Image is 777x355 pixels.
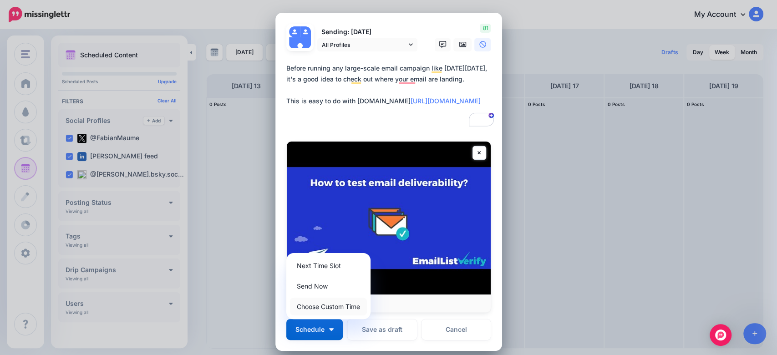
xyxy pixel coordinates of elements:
[317,38,417,51] a: All Profiles
[295,326,325,333] span: Schedule
[300,26,311,37] img: user_default_image.png
[286,253,371,319] div: Schedule
[289,37,311,59] img: user_default_image.png
[329,328,334,331] img: arrow-down-white.png
[290,257,367,274] a: Next Time Slot
[317,27,417,37] p: Sending: [DATE]
[290,298,367,315] a: Choose Custom Time
[347,319,417,340] button: Save as draft
[422,319,491,340] a: Cancel
[286,319,343,340] button: Schedule
[710,324,731,346] div: Open Intercom Messenger
[290,277,367,295] a: Send Now
[286,63,496,106] div: Before running any large-scale email campaign like [DATE][DATE], it's a good idea to check out wh...
[289,26,300,37] img: user_default_image.png
[322,40,406,50] span: All Profiles
[480,24,491,33] span: 81
[296,299,482,308] p: [DOMAIN_NAME]
[286,63,496,128] textarea: To enrich screen reader interactions, please activate Accessibility in Grammarly extension settings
